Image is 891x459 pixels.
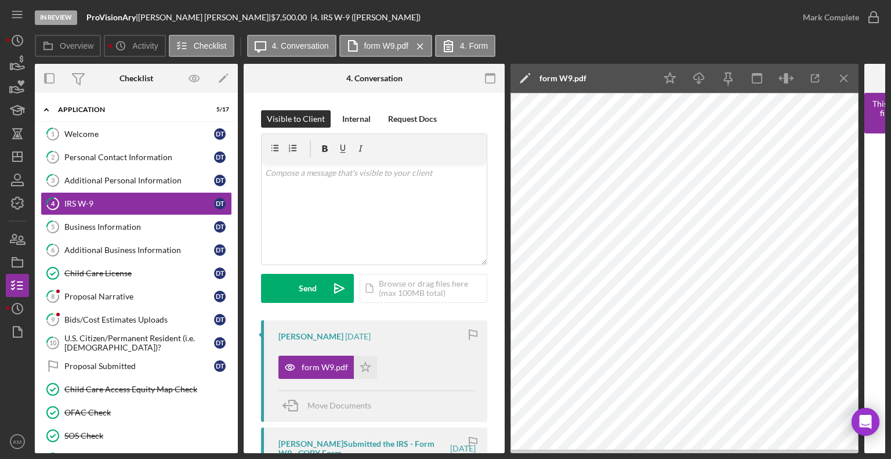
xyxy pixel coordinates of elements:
[169,35,234,57] button: Checklist
[86,13,138,22] div: |
[214,244,226,256] div: D T
[336,110,376,128] button: Internal
[51,130,55,138] tspan: 1
[310,13,421,22] div: | 4. IRS W-9 ([PERSON_NAME])
[214,337,226,349] div: D T
[382,110,443,128] button: Request Docs
[41,169,232,192] a: 3Additional Personal InformationDT
[41,146,232,169] a: 2Personal Contact InformationDT
[64,385,231,394] div: Child Care Access Equity Map Check
[119,74,153,83] div: Checklist
[58,106,200,113] div: Application
[214,128,226,140] div: D T
[208,106,229,113] div: 5 / 17
[41,215,232,238] a: 5Business InformationDT
[41,122,232,146] a: 1WelcomeDT
[214,291,226,302] div: D T
[64,199,214,208] div: IRS W-9
[278,391,383,420] button: Move Documents
[214,221,226,233] div: D T
[132,41,158,50] label: Activity
[214,314,226,326] div: D T
[278,439,448,458] div: [PERSON_NAME] Submitted the IRS - Form W9 - COPY Form
[307,400,371,410] span: Move Documents
[51,246,55,254] tspan: 6
[64,315,214,324] div: Bids/Cost Estimates Uploads
[41,331,232,355] a: 10U.S. Citizen/Permanent Resident (i.e. [DEMOGRAPHIC_DATA])?DT
[64,129,214,139] div: Welcome
[51,316,55,323] tspan: 9
[791,6,885,29] button: Mark Complete
[261,110,331,128] button: Visible to Client
[41,401,232,424] a: OFAC Check
[388,110,437,128] div: Request Docs
[13,439,21,445] text: KM
[214,268,226,279] div: D T
[450,444,476,453] time: 2025-07-17 03:12
[51,292,55,300] tspan: 8
[214,360,226,372] div: D T
[6,430,29,453] button: KM
[41,285,232,308] a: 8Proposal NarrativeDT
[278,356,377,379] button: form W9.pdf
[51,200,55,207] tspan: 4
[41,262,232,285] a: Child Care LicenseDT
[345,332,371,341] time: 2025-07-17 03:13
[261,274,354,303] button: Send
[64,245,214,255] div: Additional Business Information
[86,12,136,22] b: ProVisionAry
[272,41,329,50] label: 4. Conversation
[41,355,232,378] a: Proposal SubmittedDT
[64,431,231,440] div: SOS Check
[49,339,57,346] tspan: 10
[35,35,101,57] button: Overview
[64,153,214,162] div: Personal Contact Information
[214,198,226,209] div: D T
[194,41,227,50] label: Checklist
[64,362,214,371] div: Proposal Submitted
[41,424,232,447] a: SOS Check
[267,110,325,128] div: Visible to Client
[346,74,403,83] div: 4. Conversation
[271,13,310,22] div: $7,500.00
[64,292,214,301] div: Proposal Narrative
[64,334,214,352] div: U.S. Citizen/Permanent Resident (i.e. [DEMOGRAPHIC_DATA])?
[64,408,231,417] div: OFAC Check
[41,378,232,401] a: Child Care Access Equity Map Check
[64,222,214,232] div: Business Information
[339,35,432,57] button: form W9.pdf
[214,175,226,186] div: D T
[138,13,271,22] div: [PERSON_NAME] [PERSON_NAME] |
[278,332,343,341] div: [PERSON_NAME]
[41,192,232,215] a: 4IRS W-9DT
[35,10,77,25] div: In Review
[41,238,232,262] a: 6Additional Business InformationDT
[539,74,586,83] div: form W9.pdf
[104,35,165,57] button: Activity
[64,176,214,185] div: Additional Personal Information
[64,269,214,278] div: Child Care License
[342,110,371,128] div: Internal
[214,151,226,163] div: D T
[247,35,336,57] button: 4. Conversation
[302,363,348,372] div: form W9.pdf
[852,408,879,436] div: Open Intercom Messenger
[364,41,408,50] label: form W9.pdf
[51,223,55,230] tspan: 5
[299,274,317,303] div: Send
[60,41,93,50] label: Overview
[51,153,55,161] tspan: 2
[51,176,55,184] tspan: 3
[460,41,488,50] label: 4. Form
[435,35,495,57] button: 4. Form
[803,6,859,29] div: Mark Complete
[41,308,232,331] a: 9Bids/Cost Estimates UploadsDT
